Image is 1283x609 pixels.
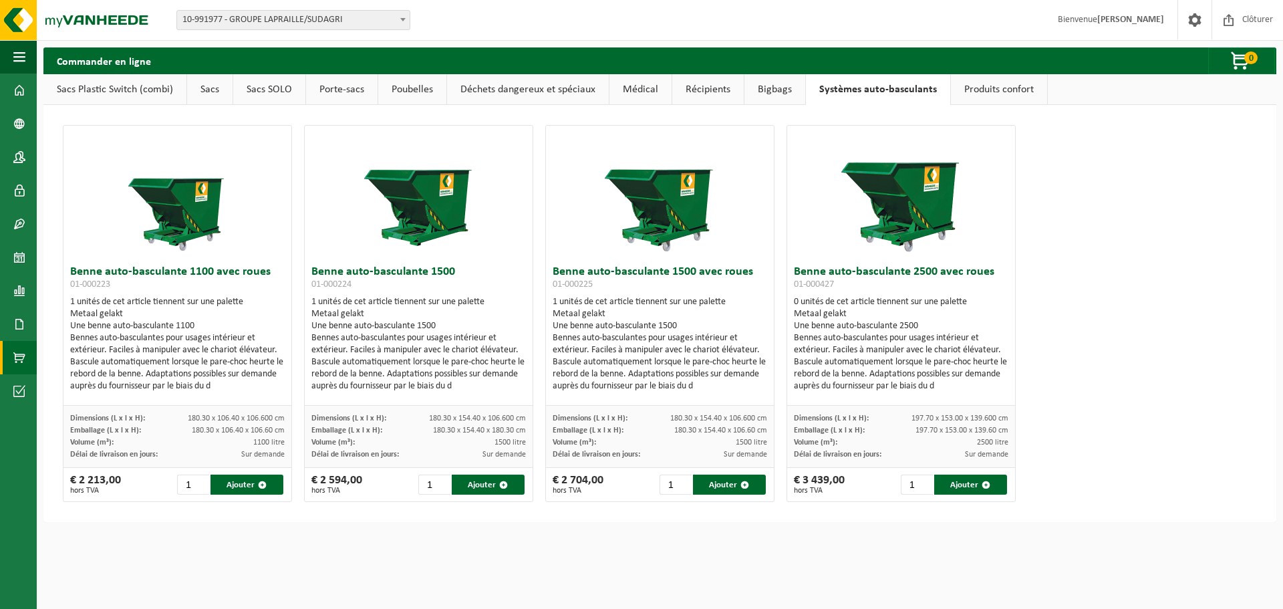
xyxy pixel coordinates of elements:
h3: Benne auto-basculante 1500 [311,266,526,293]
div: Metaal gelakt [311,308,526,320]
span: Emballage (L x l x H): [70,427,141,435]
button: Ajouter [210,475,283,495]
span: Délai de livraison en jours: [70,451,158,459]
span: Dimensions (L x l x H): [70,414,145,422]
div: 1 unités de cet article tiennent sur une palette [311,296,526,392]
span: Délai de livraison en jours: [553,451,640,459]
span: Volume (m³): [70,439,114,447]
a: Récipients [672,74,744,105]
div: Metaal gelakt [794,308,1008,320]
img: 01-000225 [593,126,726,259]
span: Volume (m³): [794,439,837,447]
a: Déchets dangereux et spéciaux [447,74,609,105]
a: Sacs [187,74,233,105]
span: 2500 litre [977,439,1008,447]
a: Porte-sacs [306,74,378,105]
h3: Benne auto-basculante 1100 avec roues [70,266,285,293]
span: Délai de livraison en jours: [311,451,399,459]
a: Bigbags [744,74,805,105]
span: 197.70 x 153.00 x 139.600 cm [911,414,1008,422]
div: 0 unités de cet article tiennent sur une palette [794,296,1008,392]
div: Metaal gelakt [553,308,767,320]
span: 180.30 x 106.40 x 106.60 cm [192,427,285,435]
div: Une benne auto-basculante 1100 [70,320,285,332]
a: Systèmes auto-basculants [806,74,950,105]
div: Metaal gelakt [70,308,285,320]
span: 197.70 x 153.00 x 139.60 cm [915,427,1008,435]
input: 1 [418,475,450,495]
span: Dimensions (L x l x H): [553,414,627,422]
span: 1100 litre [253,439,285,447]
a: Sacs SOLO [233,74,305,105]
div: Bennes auto-basculantes pour usages intérieur et extérieur. Faciles à manipuler avec le chariot é... [311,332,526,392]
h2: Commander en ligne [43,47,164,74]
span: hors TVA [311,487,362,495]
button: Ajouter [934,475,1007,495]
a: Sacs Plastic Switch (combi) [43,74,186,105]
span: Dimensions (L x l x H): [794,414,869,422]
span: Sur demande [724,451,767,459]
img: 01-000427 [834,126,968,259]
div: Une benne auto-basculante 2500 [794,320,1008,332]
span: 01-000224 [311,279,351,289]
span: 180.30 x 106.40 x 106.600 cm [188,414,285,422]
span: 01-000223 [70,279,110,289]
div: Une benne auto-basculante 1500 [311,320,526,332]
h3: Benne auto-basculante 1500 avec roues [553,266,767,293]
div: € 3 439,00 [794,475,845,495]
span: 01-000427 [794,279,834,289]
span: Dimensions (L x l x H): [311,414,386,422]
div: € 2 594,00 [311,475,362,495]
span: Sur demande [241,451,285,459]
span: Emballage (L x l x H): [311,427,382,435]
span: 10-991977 - GROUPE LAPRAILLE/SUDAGRI [177,11,410,29]
img: 01-000223 [110,126,244,259]
span: Sur demande [965,451,1008,459]
input: 1 [901,475,932,495]
span: hors TVA [553,487,603,495]
div: Une benne auto-basculante 1500 [553,320,767,332]
div: € 2 213,00 [70,475,121,495]
span: 180.30 x 154.40 x 106.600 cm [429,414,526,422]
span: hors TVA [794,487,845,495]
a: Médical [609,74,672,105]
span: Emballage (L x l x H): [794,427,865,435]
span: Volume (m³): [553,439,596,447]
strong: [PERSON_NAME] [1097,15,1164,25]
span: hors TVA [70,487,121,495]
span: 180.30 x 154.40 x 106.60 cm [674,427,767,435]
div: € 2 704,00 [553,475,603,495]
span: Volume (m³): [311,439,355,447]
div: 1 unités de cet article tiennent sur une palette [553,296,767,392]
span: 1500 litre [736,439,767,447]
div: 1 unités de cet article tiennent sur une palette [70,296,285,392]
span: 180.30 x 154.40 x 180.30 cm [433,427,526,435]
div: Bennes auto-basculantes pour usages intérieur et extérieur. Faciles à manipuler avec le chariot é... [794,332,1008,392]
button: Ajouter [693,475,766,495]
span: Emballage (L x l x H): [553,427,623,435]
span: Sur demande [482,451,526,459]
button: Ajouter [452,475,525,495]
span: 01-000225 [553,279,593,289]
div: Bennes auto-basculantes pour usages intérieur et extérieur. Faciles à manipuler avec le chariot é... [70,332,285,392]
a: Produits confort [951,74,1047,105]
input: 1 [660,475,691,495]
img: 01-000224 [351,126,485,259]
h3: Benne auto-basculante 2500 avec roues [794,266,1008,293]
span: 1500 litre [494,439,526,447]
span: 180.30 x 154.40 x 106.600 cm [670,414,767,422]
button: 0 [1208,47,1275,74]
input: 1 [177,475,208,495]
span: 10-991977 - GROUPE LAPRAILLE/SUDAGRI [176,10,410,30]
a: Poubelles [378,74,446,105]
span: Délai de livraison en jours: [794,451,881,459]
div: Bennes auto-basculantes pour usages intérieur et extérieur. Faciles à manipuler avec le chariot é... [553,332,767,392]
span: 0 [1244,51,1258,64]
